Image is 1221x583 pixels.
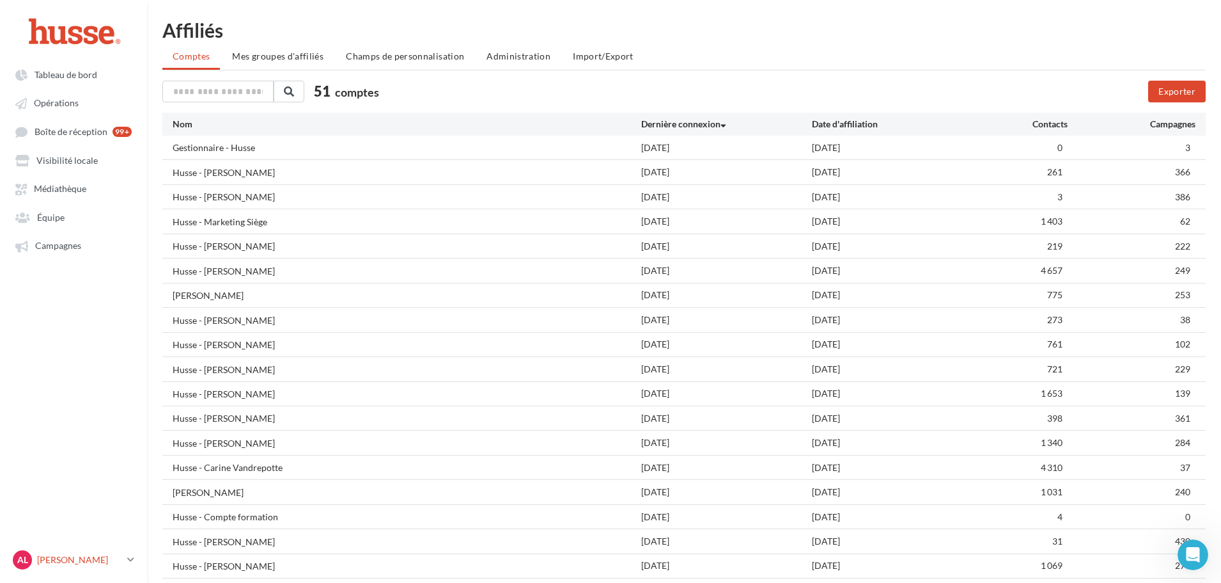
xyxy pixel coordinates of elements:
[1041,486,1062,497] span: 1 031
[173,437,275,450] div: Husse - [PERSON_NAME]
[232,51,323,61] span: Mes groupes d'affiliés
[812,511,983,523] div: [DATE]
[983,118,1068,131] div: Contacts
[173,265,275,278] div: Husse - [PERSON_NAME]
[35,126,107,137] span: Boîte de réception
[37,554,122,566] p: [PERSON_NAME]
[812,118,983,131] div: Date d'affiliation
[486,51,550,61] span: Administration
[173,216,267,228] div: Husse - Marketing Siège
[173,240,275,253] div: Husse - [PERSON_NAME]
[35,69,97,80] span: Tableau de bord
[1180,216,1190,227] span: 62
[173,536,275,548] div: Husse - [PERSON_NAME]
[1185,142,1190,153] span: 3
[1180,462,1190,473] span: 37
[173,388,275,401] div: Husse - [PERSON_NAME]
[173,363,275,376] div: Husse - [PERSON_NAME]
[1178,539,1208,570] iframe: Intercom live chat
[1148,81,1206,102] button: Exporter
[1185,511,1190,522] span: 0
[37,212,65,223] span: Équipe
[8,63,139,86] a: Tableau de bord
[641,166,812,179] div: [DATE]
[1057,191,1062,202] span: 3
[641,338,812,351] div: [DATE]
[1175,363,1190,374] span: 229
[1041,437,1062,448] span: 1 340
[314,81,331,101] span: 51
[1057,511,1062,522] span: 4
[812,215,983,228] div: [DATE]
[641,215,812,228] div: [DATE]
[346,51,464,61] span: Champs de personnalisation
[641,363,812,376] div: [DATE]
[173,412,275,425] div: Husse - [PERSON_NAME]
[113,127,132,137] div: 99+
[8,91,139,114] a: Opérations
[1175,413,1190,424] span: 361
[1047,363,1062,374] span: 721
[812,264,983,277] div: [DATE]
[173,166,275,179] div: Husse - [PERSON_NAME]
[812,191,983,204] div: [DATE]
[1175,265,1190,276] span: 249
[1175,388,1190,399] span: 139
[812,559,983,572] div: [DATE]
[1175,339,1190,349] span: 102
[641,387,812,400] div: [DATE]
[1175,166,1190,177] span: 366
[8,234,139,257] a: Campagnes
[10,548,137,572] a: AL [PERSON_NAME]
[1047,314,1062,325] span: 273
[1047,166,1062,177] span: 261
[8,148,139,172] a: Visibilité locale
[641,511,812,523] div: [DATE]
[812,436,983,449] div: [DATE]
[1047,289,1062,300] span: 775
[8,177,139,200] a: Médiathèque
[641,314,812,326] div: [DATE]
[641,191,812,204] div: [DATE]
[812,387,983,400] div: [DATE]
[1175,560,1190,571] span: 279
[812,338,983,351] div: [DATE]
[35,241,81,252] span: Campagnes
[34,98,79,109] span: Opérations
[1047,413,1062,424] span: 398
[173,511,278,523] div: Husse - Compte formation
[812,141,983,154] div: [DATE]
[641,559,812,572] div: [DATE]
[1041,216,1062,227] span: 1 403
[1041,388,1062,399] span: 1 653
[641,535,812,548] div: [DATE]
[1068,118,1195,131] div: Campagnes
[1175,191,1190,202] span: 386
[1175,486,1190,497] span: 240
[641,118,812,131] div: Dernière connexion
[173,289,244,302] div: [PERSON_NAME]
[1047,241,1062,252] span: 219
[173,141,255,154] div: Gestionnaire - Husse
[812,289,983,301] div: [DATE]
[1175,437,1190,448] span: 284
[1047,339,1062,349] span: 761
[641,264,812,277] div: [DATE]
[812,486,983,499] div: [DATE]
[335,85,379,99] span: comptes
[812,535,983,548] div: [DATE]
[1041,462,1062,473] span: 4 310
[1057,142,1062,153] span: 0
[1175,536,1190,547] span: 430
[641,240,812,253] div: [DATE]
[173,339,275,351] div: Husse - [PERSON_NAME]
[1175,289,1190,300] span: 253
[812,314,983,326] div: [DATE]
[8,205,139,228] a: Équipe
[812,461,983,474] div: [DATE]
[641,289,812,301] div: [DATE]
[812,363,983,376] div: [DATE]
[173,486,244,499] div: [PERSON_NAME]
[8,120,139,143] a: Boîte de réception 99+
[34,184,86,195] span: Médiathèque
